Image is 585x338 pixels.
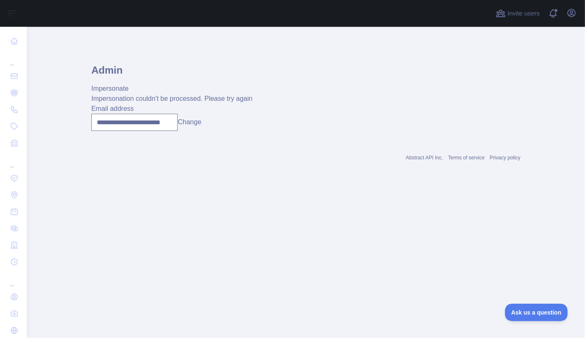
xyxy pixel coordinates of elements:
[91,105,134,112] label: Email address
[507,9,540,18] span: Invite users
[7,50,20,67] div: ...
[448,155,484,161] a: Terms of service
[7,152,20,169] div: ...
[91,84,520,94] div: Impersonate
[178,117,201,127] button: Change
[406,155,443,161] a: Abstract API Inc.
[505,304,568,321] iframe: Toggle Customer Support
[91,64,520,84] h1: Admin
[494,7,541,20] button: Invite users
[7,271,20,288] div: ...
[91,94,520,104] div: Impersonation couldn't be processed. Please try again
[490,155,520,161] a: Privacy policy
